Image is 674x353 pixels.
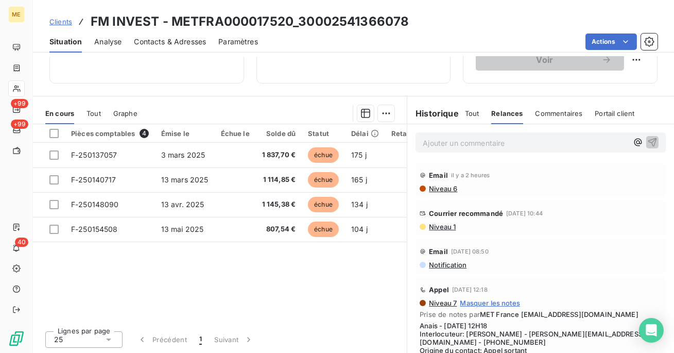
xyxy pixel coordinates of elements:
[113,109,137,117] span: Graphe
[351,200,368,209] span: 134 j
[91,12,409,31] h3: FM INVEST - METFRA000017520_30002541366078
[161,200,204,209] span: 13 avr. 2025
[87,109,101,117] span: Tout
[161,225,204,233] span: 13 mai 2025
[308,222,339,237] span: échue
[71,150,117,159] span: F-250137057
[476,49,624,71] button: Voir
[506,210,543,216] span: [DATE] 10:44
[71,129,149,138] div: Pièces comptables
[221,129,250,138] div: Échue le
[161,129,209,138] div: Émise le
[49,18,72,26] span: Clients
[351,225,368,233] span: 104 j
[161,150,205,159] span: 3 mars 2025
[262,150,296,160] span: 1 837,70 €
[140,129,149,138] span: 4
[535,109,583,117] span: Commentaires
[131,329,193,350] button: Précédent
[8,101,24,117] a: +99
[428,299,457,307] span: Niveau 7
[428,261,466,269] span: Notification
[161,175,209,184] span: 13 mars 2025
[429,209,503,217] span: Courrier recommandé
[308,172,339,188] span: échue
[262,224,296,234] span: 807,54 €
[407,107,459,120] h6: Historique
[208,329,260,350] button: Suivant
[262,175,296,185] span: 1 114,85 €
[451,248,489,255] span: [DATE] 08:50
[460,299,520,307] span: Masquer les notes
[351,150,367,159] span: 175 j
[11,120,28,129] span: +99
[428,223,456,231] span: Niveau 1
[262,129,296,138] div: Solde dû
[488,56,601,64] span: Voir
[585,33,637,50] button: Actions
[351,129,379,138] div: Délai
[8,6,25,23] div: ME
[480,310,638,318] span: MET France [EMAIL_ADDRESS][DOMAIN_NAME]
[639,318,664,343] div: Open Intercom Messenger
[49,16,72,27] a: Clients
[465,109,479,117] span: Tout
[428,184,457,193] span: Niveau 6
[595,109,634,117] span: Portail client
[71,225,118,233] span: F-250154508
[452,287,488,293] span: [DATE] 12:18
[429,247,448,256] span: Email
[193,329,208,350] button: 1
[491,109,523,117] span: Relances
[8,122,24,138] a: +99
[134,37,206,47] span: Contacts & Adresses
[308,197,339,212] span: échue
[218,37,258,47] span: Paramètres
[262,199,296,210] span: 1 145,38 €
[8,330,25,347] img: Logo LeanPay
[94,37,122,47] span: Analyse
[420,310,662,318] span: Prise de notes par
[451,172,490,178] span: il y a 2 heures
[45,109,74,117] span: En cours
[351,175,367,184] span: 165 j
[391,129,424,138] div: Retard
[49,37,82,47] span: Situation
[11,99,28,108] span: +99
[429,171,448,179] span: Email
[71,175,116,184] span: F-250140717
[308,147,339,163] span: échue
[429,285,449,294] span: Appel
[71,200,119,209] span: F-250148090
[54,334,63,345] span: 25
[15,238,28,247] span: 40
[308,129,339,138] div: Statut
[199,334,202,345] span: 1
